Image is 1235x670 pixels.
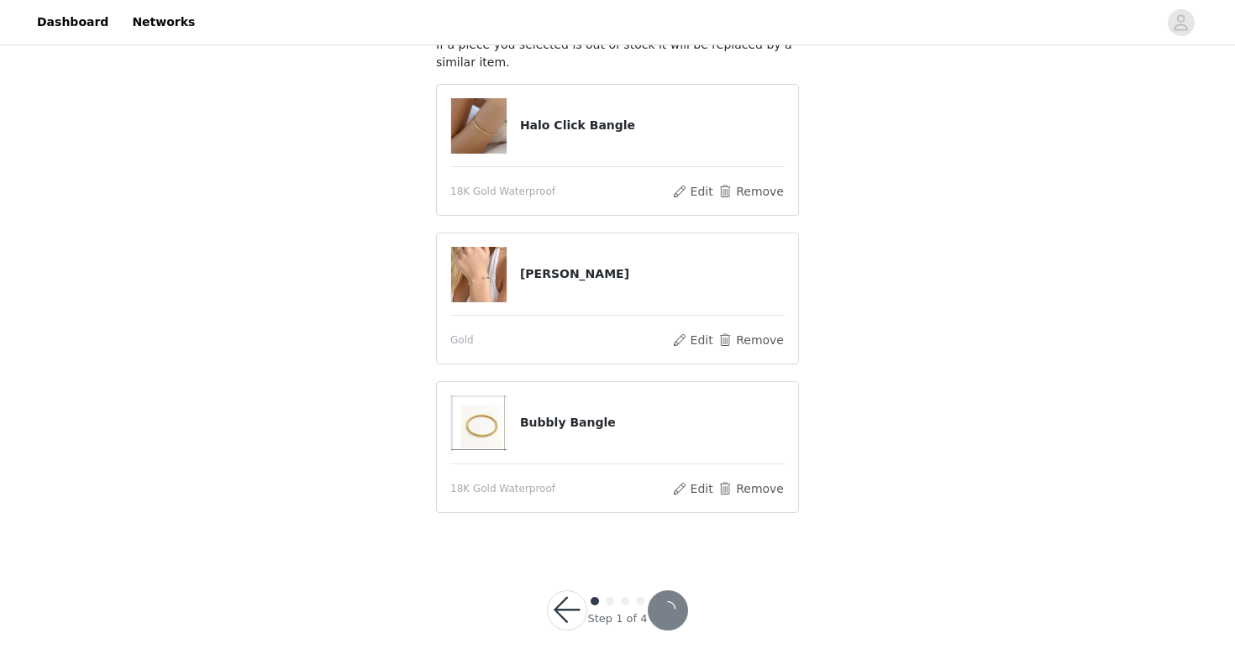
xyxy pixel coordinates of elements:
[450,481,555,496] span: 18K Gold Waterproof
[450,184,555,199] span: 18K Gold Waterproof
[451,247,507,302] img: Serena Bangle
[450,332,474,348] span: Gold
[520,265,785,283] h4: [PERSON_NAME]
[27,3,118,41] a: Dashboard
[717,181,785,202] button: Remove
[671,479,714,499] button: Edit
[671,330,714,350] button: Edit
[451,98,507,154] img: Halo Click Bangle
[520,117,785,134] h4: Halo Click Bangle
[1173,9,1189,36] div: avatar
[717,479,785,499] button: Remove
[671,181,714,202] button: Edit
[717,330,785,350] button: Remove
[451,395,507,451] img: Bubbly Bangle
[122,3,205,41] a: Networks
[520,414,785,432] h4: Bubbly Bangle
[587,610,647,627] div: Step 1 of 4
